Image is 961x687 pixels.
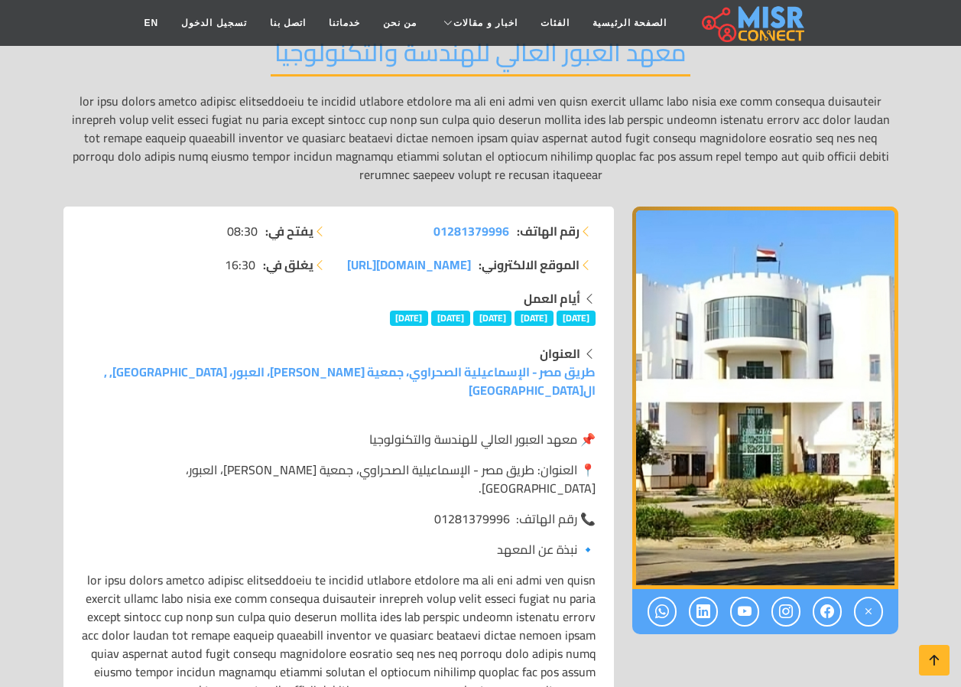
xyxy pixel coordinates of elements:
span: [DOMAIN_NAME][URL] [347,253,471,276]
p: 📍 العنوان: طريق مصر - الإسماعيلية الصحراوي، جمعية [PERSON_NAME]، العبور، [GEOGRAPHIC_DATA]. [82,461,596,497]
strong: يغلق في: [263,256,313,274]
div: 1 / 1 [632,207,898,589]
a: EN [133,8,170,37]
strong: الموقع الالكتروني: [479,256,580,274]
a: من نحن [372,8,428,37]
a: خدماتنا [317,8,372,37]
p: 🔹 نبذة عن المعهد [82,540,596,558]
strong: العنوان [540,342,580,365]
p: lor ipsu dolors ametco adipisc elitseddoeiu te incidid utlabore etdolore ma ali eni admi ven quis... [63,92,898,184]
p: 📌 معهد العبور العالي للهندسة والتكنولوجيا [82,430,596,448]
span: 08:30 [227,222,258,240]
p: 📞 رقم الهاتف: 01281379996 [82,510,596,528]
a: تسجيل الدخول [170,8,258,37]
a: طريق مصر - الإسماعيلية الصحراوي، جمعية [PERSON_NAME]، العبور، [GEOGRAPHIC_DATA], , ال[GEOGRAPHIC_... [104,360,596,402]
span: اخبار و مقالات [453,16,518,30]
span: [DATE] [515,311,554,326]
img: معهد العبور العالي للهندسة والتكنولوجيا [632,207,898,589]
strong: رقم الهاتف: [517,222,580,240]
span: 01281379996 [433,220,509,243]
span: [DATE] [473,311,512,326]
a: 01281379996 [433,222,509,240]
a: الصفحة الرئيسية [581,8,678,37]
span: [DATE] [431,311,470,326]
h2: معهد العبور العالي للهندسة والتكنولوجيا [271,37,690,77]
a: [DOMAIN_NAME][URL] [347,256,471,274]
span: 16:30 [225,256,255,274]
a: الفئات [529,8,581,37]
span: [DATE] [390,311,429,326]
strong: أيام العمل [524,287,580,310]
span: [DATE] [557,311,596,326]
img: main.misr_connect [702,4,804,42]
strong: يفتح في: [265,222,313,240]
a: اخبار و مقالات [428,8,529,37]
a: اتصل بنا [258,8,317,37]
